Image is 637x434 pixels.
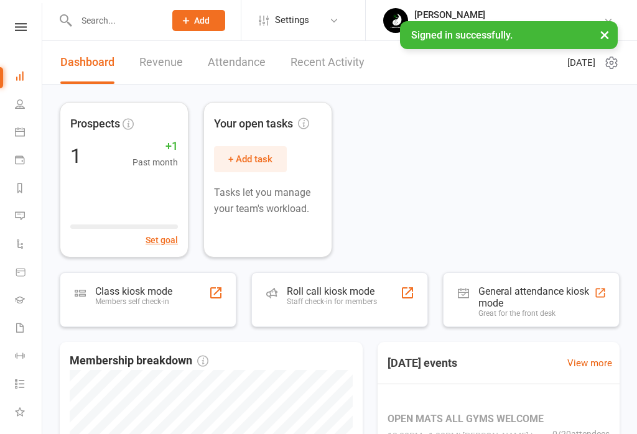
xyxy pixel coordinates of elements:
a: What's New [15,399,43,427]
div: Great for the front desk [478,309,594,318]
span: Past month [133,155,178,169]
a: View more [567,356,612,371]
span: [DATE] [567,55,595,70]
span: Signed in successfully. [411,29,513,41]
span: Your open tasks [214,115,309,133]
a: Reports [15,175,43,203]
div: 1 [70,146,81,166]
p: Tasks let you manage your team's workload. [214,185,322,216]
div: Staff check-in for members [287,297,377,306]
a: Dashboard [60,41,114,84]
div: Fusion BJJ Academy ( legacy Currumbin Pty Ltd) [414,21,603,32]
a: Product Sales [15,259,43,287]
button: Set goal [146,233,178,247]
button: + Add task [214,146,287,172]
button: Add [172,10,225,31]
img: thumb_image1738312874.png [383,8,408,33]
input: Search... [72,12,156,29]
a: People [15,91,43,119]
div: Members self check-in [95,297,172,306]
span: Membership breakdown [70,352,208,370]
div: Class kiosk mode [95,285,172,297]
a: Calendar [15,119,43,147]
span: OPEN MATS ALL GYMS WELCOME [388,411,552,427]
div: Roll call kiosk mode [287,285,377,297]
span: +1 [133,137,178,155]
a: Payments [15,147,43,175]
div: General attendance kiosk mode [478,285,594,309]
span: Add [194,16,210,25]
span: Prospects [70,115,120,133]
a: Attendance [208,41,266,84]
div: [PERSON_NAME] [414,9,603,21]
h3: [DATE] events [378,352,467,374]
a: Recent Activity [291,41,365,84]
a: Dashboard [15,63,43,91]
button: × [593,21,616,48]
span: Settings [275,6,309,34]
a: Revenue [139,41,183,84]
